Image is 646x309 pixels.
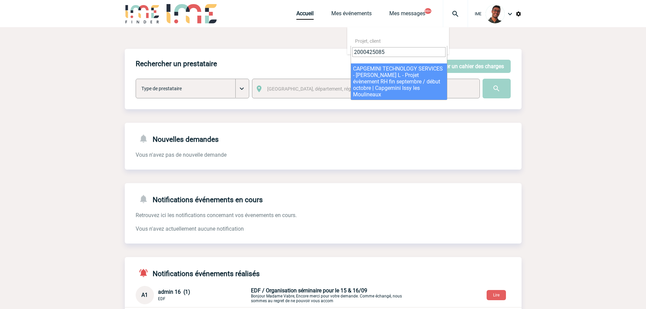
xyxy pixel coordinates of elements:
a: Accueil [296,10,314,20]
span: A1 [141,292,148,298]
img: IME-Finder [125,4,160,23]
span: [GEOGRAPHIC_DATA], département, région... [267,86,361,92]
a: Mes événements [331,10,372,20]
img: notifications-24-px-g.png [138,134,153,143]
a: A1 admin 16 (1) EDF EDF / Organisation séminaire pour le 15 & 16/09Bonjour Madame Vabre, Encore m... [136,291,410,298]
span: admin 16 (1) [158,289,190,295]
span: EDF / Organisation séminaire pour le 15 & 16/09 [251,287,367,294]
span: Retrouvez ici les notifications concernant vos évenements en cours. [136,212,297,218]
div: Conversation privée : Client - Agence [136,286,522,304]
span: Vous n'avez pas de nouvelle demande [136,152,227,158]
h4: Notifications événements en cours [136,194,263,204]
span: Vous n'avez actuellement aucune notification [136,226,244,232]
button: 99+ [425,8,431,14]
img: notifications-active-24-px-r.png [138,268,153,278]
span: Projet, client [355,38,381,44]
span: IME [475,12,482,16]
li: CAPGEMINI TECHNOLOGY SERVICES - [PERSON_NAME] L - Projet évènement RH fin septembre / début octob... [351,63,447,100]
a: Lire [481,291,511,298]
img: 124970-0.jpg [486,4,505,23]
button: Lire [487,290,506,300]
a: Mes messages [389,10,425,20]
input: Submit [483,79,511,98]
h4: Nouvelles demandes [136,134,219,143]
h4: Notifications événements réalisés [136,268,260,278]
h4: Rechercher un prestataire [136,60,217,68]
p: Bonjour Madame Vabre, Encore merci pour votre demande. Comme échangé, nous sommes au regret de ne... [251,287,410,303]
img: notifications-24-px-g.png [138,194,153,204]
span: EDF [158,296,165,301]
